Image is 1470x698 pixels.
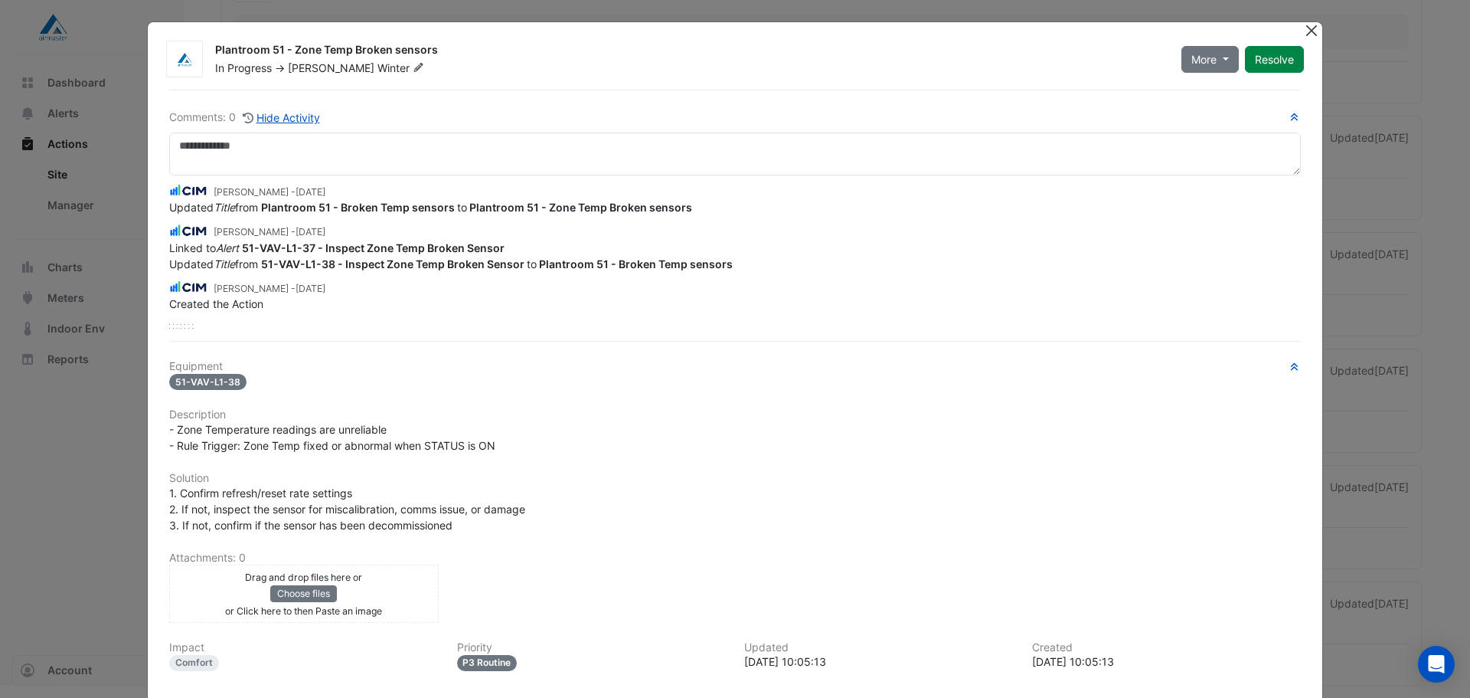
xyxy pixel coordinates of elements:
[214,225,325,239] small: [PERSON_NAME] -
[1191,51,1217,67] span: More
[457,655,518,671] div: P3 Routine
[377,61,427,76] span: Winter
[169,182,207,199] img: CIM
[744,654,1014,670] div: [DATE] 10:05:13
[214,282,325,296] small: [PERSON_NAME] -
[215,42,1163,61] div: Plantroom 51 - Zone Temp Broken sensors
[169,109,321,126] div: Comments: 0
[169,360,1301,373] h6: Equipment
[169,472,1301,485] h6: Solution
[169,374,247,390] span: 51-VAV-L1-38
[1181,46,1239,73] button: More
[744,641,1014,654] h6: Updated
[275,61,285,74] span: ->
[169,408,1301,421] h6: Description
[169,257,258,270] span: Updated from
[169,552,1301,565] h6: Attachments: 0
[270,585,337,602] button: Choose files
[242,109,321,126] button: Hide Activity
[1032,641,1302,654] h6: Created
[169,641,439,654] h6: Impact
[167,52,202,67] img: Airmaster Australia
[169,487,525,532] span: 1. Confirm refresh/reset rate settings 2. If not, inspect the sensor for miscalibration, comms is...
[214,185,325,199] small: [PERSON_NAME] -
[169,201,258,214] span: Updated from
[296,226,325,238] span: 2025-08-21 10:06:00
[216,241,239,254] em: Alert
[169,655,219,671] div: Comfort
[169,423,495,452] span: - Zone Temperature readings are unreliable - Rule Trigger: Zone Temp fixed or abnormal when STATU...
[261,201,455,214] span: Plantroom 51 - Broken Temp sensors
[169,297,263,310] span: Created the Action
[169,201,692,214] span: to
[225,605,382,617] small: or Click here to then Paste an image
[261,257,524,270] span: 51-VAV-L1-38 - Inspect Zone Temp Broken Sensor
[169,222,207,239] img: CIM
[242,241,505,254] strong: 51-VAV-L1-37 - Inspect Zone Temp Broken Sensor
[1032,654,1302,670] div: [DATE] 10:05:13
[469,201,692,214] span: Plantroom 51 - Zone Temp Broken sensors
[296,186,325,198] span: 2025-08-28 11:45:05
[1245,46,1304,73] button: Resolve
[169,257,733,270] span: to
[214,257,235,270] em: Title
[539,257,733,270] span: Plantroom 51 - Broken Temp sensors
[457,641,727,654] h6: Priority
[169,279,207,296] img: CIM
[214,201,235,214] em: Title
[245,572,362,583] small: Drag and drop files here or
[288,61,374,74] span: [PERSON_NAME]
[296,283,325,294] span: 2025-08-21 10:05:13
[215,61,272,74] span: In Progress
[1418,646,1455,683] div: Open Intercom Messenger
[1303,22,1319,38] button: Close
[169,241,505,254] span: Linked to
